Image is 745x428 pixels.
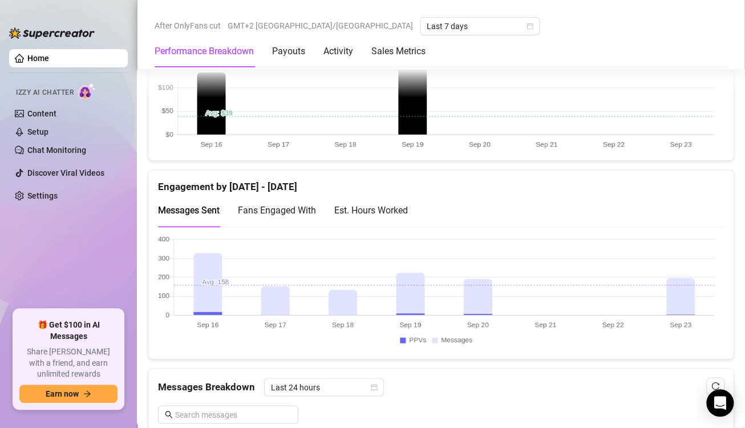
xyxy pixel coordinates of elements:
div: Activity [323,45,353,58]
div: Performance Breakdown [155,45,254,58]
span: GMT+2 [GEOGRAPHIC_DATA]/[GEOGRAPHIC_DATA] [228,17,413,34]
div: Payouts [272,45,305,58]
span: Izzy AI Chatter [16,87,74,98]
span: Last 7 days [427,18,533,35]
span: After OnlyFans cut [155,17,221,34]
div: Messages Breakdown [158,378,724,396]
a: Chat Monitoring [27,146,86,155]
img: AI Chatter [78,83,96,99]
div: Sales Metrics [371,45,426,58]
img: logo-BBDzfeDw.svg [9,27,95,39]
a: Settings [27,191,58,200]
a: Content [27,109,56,118]
button: Earn nowarrow-right [19,385,118,403]
span: calendar [527,23,533,30]
span: 🎁 Get $100 in AI Messages [19,320,118,342]
div: Engagement by [DATE] - [DATE] [158,170,724,195]
a: Setup [27,127,48,136]
span: arrow-right [83,390,91,398]
span: reload [711,382,719,390]
input: Search messages [175,408,291,421]
span: Messages Sent [158,205,220,216]
div: Open Intercom Messenger [706,389,734,417]
span: Share [PERSON_NAME] with a friend, and earn unlimited rewards [19,346,118,380]
a: Discover Viral Videos [27,168,104,177]
a: Home [27,54,49,63]
span: Last 24 hours [271,378,377,395]
span: search [165,410,173,418]
span: Earn now [46,389,79,398]
span: calendar [371,383,378,390]
span: Fans Engaged With [238,205,316,216]
div: Est. Hours Worked [334,203,408,217]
